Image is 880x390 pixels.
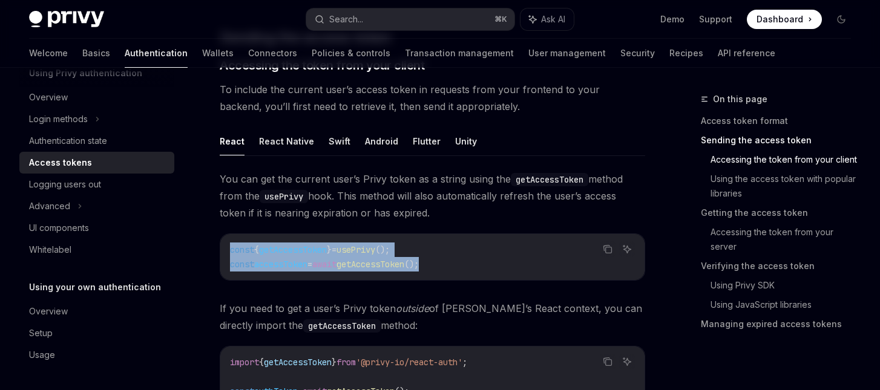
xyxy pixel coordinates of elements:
img: dark logo [29,11,104,28]
a: Accessing the token from your server [711,223,861,256]
a: Sending the access token [701,131,861,150]
span: (); [404,259,419,270]
div: UI components [29,221,89,235]
span: } [327,244,332,255]
span: { [254,244,259,255]
a: Setup [19,322,174,344]
a: Demo [660,13,685,25]
a: Recipes [669,39,703,68]
span: const [230,244,254,255]
a: User management [528,39,606,68]
button: Ask AI [520,8,574,30]
a: Using JavaScript libraries [711,295,861,314]
a: Dashboard [747,10,822,29]
span: If you need to get a user’s Privy token of [PERSON_NAME]’s React context, you can directly import... [220,300,645,334]
div: Logging users out [29,177,101,192]
a: Logging users out [19,174,174,195]
span: (); [375,244,390,255]
span: To include the current user’s access token in requests from your frontend to your backend, you’ll... [220,81,645,115]
span: You can get the current user’s Privy token as a string using the method from the hook. This metho... [220,171,645,221]
span: ; [462,357,467,368]
a: Policies & controls [312,39,390,68]
a: Overview [19,301,174,322]
a: Welcome [29,39,68,68]
div: Access tokens [29,155,92,170]
span: On this page [713,92,767,106]
a: UI components [19,217,174,239]
button: Flutter [413,127,441,155]
button: React [220,127,245,155]
button: Copy the contents from the code block [600,354,616,369]
div: Authentication state [29,134,107,148]
a: Connectors [248,39,297,68]
a: Usage [19,344,174,366]
a: Basics [82,39,110,68]
a: Verifying the access token [701,256,861,276]
a: Managing expired access tokens [701,314,861,334]
div: Usage [29,348,55,362]
span: Ask AI [541,13,565,25]
h5: Using your own authentication [29,280,161,294]
button: Swift [329,127,350,155]
span: getAccessToken [264,357,332,368]
a: Using Privy SDK [711,276,861,295]
span: await [312,259,337,270]
a: Security [620,39,655,68]
a: Whitelabel [19,239,174,261]
span: Dashboard [757,13,803,25]
div: Advanced [29,199,70,213]
span: = [307,259,312,270]
a: Authentication state [19,130,174,152]
a: Transaction management [405,39,514,68]
a: Accessing the token from your client [711,150,861,169]
span: ⌘ K [494,15,507,24]
a: Access tokens [19,152,174,174]
a: Getting the access token [701,203,861,223]
button: Ask AI [619,241,635,257]
span: { [259,357,264,368]
span: = [332,244,337,255]
span: import [230,357,259,368]
span: accessToken [254,259,307,270]
a: Overview [19,86,174,108]
div: Search... [329,12,363,27]
a: Support [699,13,732,25]
code: getAccessToken [303,319,381,333]
div: Login methods [29,112,88,126]
button: Copy the contents from the code block [600,241,616,257]
span: usePrivy [337,244,375,255]
a: API reference [718,39,775,68]
div: Overview [29,304,68,319]
code: usePrivy [260,190,308,203]
button: Search...⌘K [306,8,514,30]
button: Unity [455,127,477,155]
div: Setup [29,326,53,340]
span: getAccessToken [337,259,404,270]
button: Toggle dark mode [832,10,851,29]
span: getAccessToken [259,244,327,255]
div: Whitelabel [29,242,71,257]
span: '@privy-io/react-auth' [356,357,462,368]
code: getAccessToken [511,173,588,186]
button: React Native [259,127,314,155]
button: Android [365,127,398,155]
div: Overview [29,90,68,105]
a: Using the access token with popular libraries [711,169,861,203]
a: Wallets [202,39,234,68]
a: Authentication [125,39,188,68]
span: } [332,357,337,368]
em: outside [396,302,429,314]
span: from [337,357,356,368]
button: Ask AI [619,354,635,369]
a: Access token format [701,111,861,131]
span: const [230,259,254,270]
